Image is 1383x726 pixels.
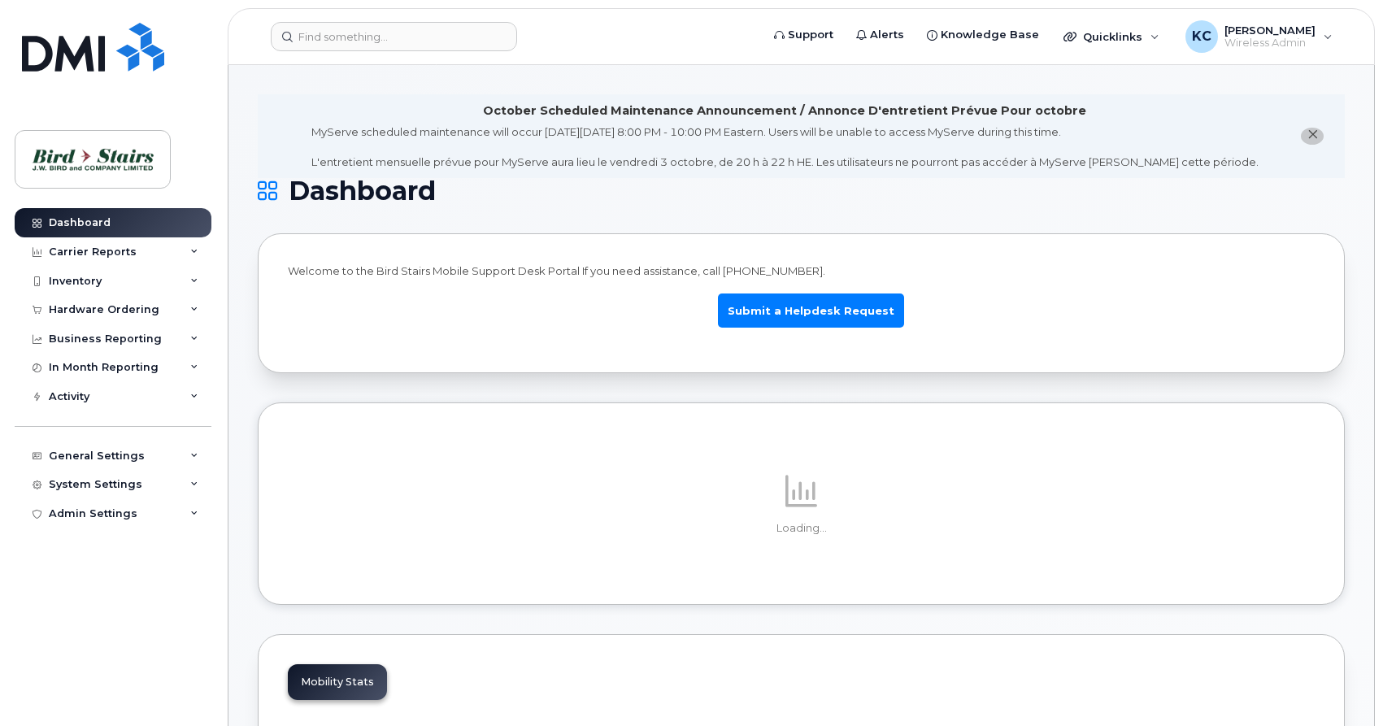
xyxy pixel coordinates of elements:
[1301,128,1324,145] button: close notification
[289,179,436,203] span: Dashboard
[288,521,1315,536] p: Loading...
[288,263,1315,279] p: Welcome to the Bird Stairs Mobile Support Desk Portal If you need assistance, call [PHONE_NUMBER].
[718,293,904,328] a: Submit a Helpdesk Request
[1312,655,1371,714] iframe: Messenger Launcher
[483,102,1086,120] div: October Scheduled Maintenance Announcement / Annonce D'entretient Prévue Pour octobre
[311,124,1259,170] div: MyServe scheduled maintenance will occur [DATE][DATE] 8:00 PM - 10:00 PM Eastern. Users will be u...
